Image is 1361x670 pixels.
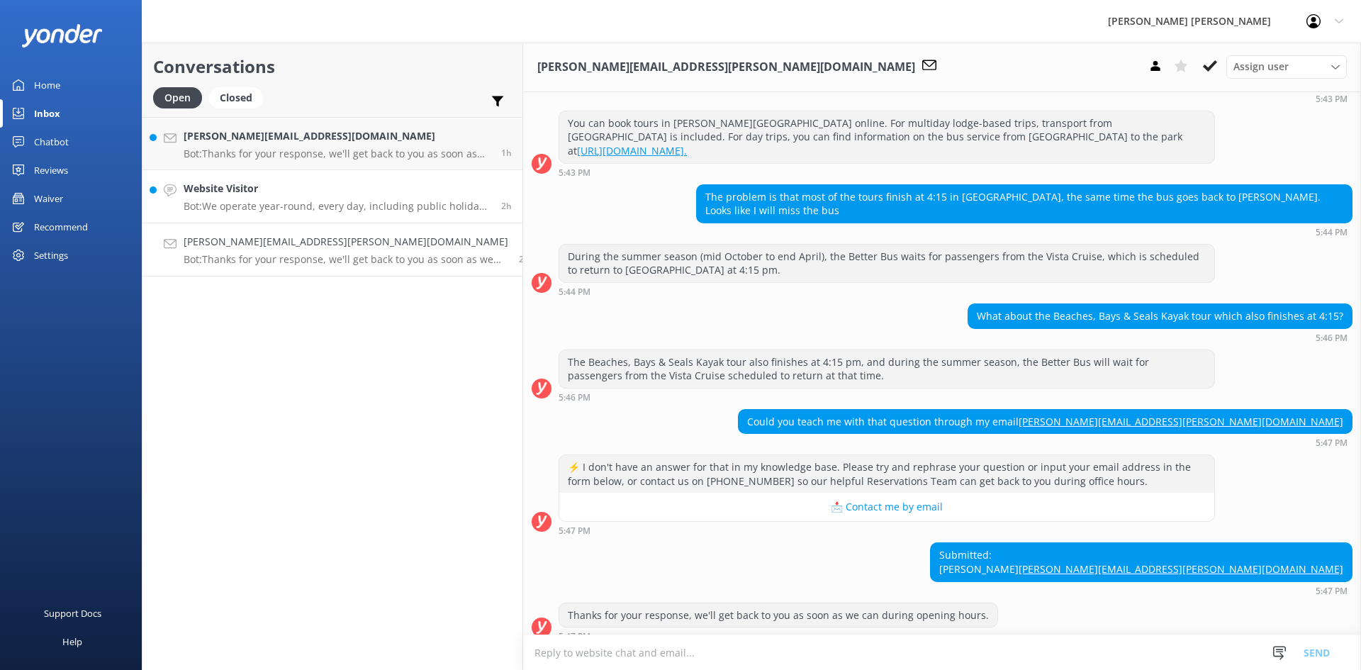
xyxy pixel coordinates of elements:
[34,241,68,269] div: Settings
[738,437,1352,447] div: Sep 03 2025 05:47pm (UTC +12:00) Pacific/Auckland
[34,184,63,213] div: Waiver
[34,128,69,156] div: Chatbot
[930,586,1352,596] div: Sep 03 2025 05:47pm (UTC +12:00) Pacific/Auckland
[696,227,1352,237] div: Sep 03 2025 05:44pm (UTC +12:00) Pacific/Auckland
[501,147,512,159] span: Sep 04 2025 01:35pm (UTC +12:00) Pacific/Auckland
[1316,334,1348,342] strong: 5:46 PM
[559,631,998,641] div: Sep 03 2025 05:47pm (UTC +12:00) Pacific/Auckland
[142,170,522,223] a: Website VisitorBot:We operate year-round, every day, including public holidays such as the [DATE]...
[697,185,1352,223] div: The problem is that most of the tours finish at 4:15 in [GEOGRAPHIC_DATA], the same time the bus ...
[559,288,590,296] strong: 5:44 PM
[34,99,60,128] div: Inbox
[184,253,508,266] p: Bot: Thanks for your response, we'll get back to you as soon as we can during opening hours.
[34,156,68,184] div: Reviews
[559,632,590,641] strong: 5:47 PM
[62,627,82,656] div: Help
[184,181,491,196] h4: Website Visitor
[746,94,1352,104] div: Sep 03 2025 05:43pm (UTC +12:00) Pacific/Auckland
[559,603,997,627] div: Thanks for your response, we'll get back to you as soon as we can during opening hours.
[559,350,1214,388] div: The Beaches, Bays & Seals Kayak tour also finishes at 4:15 pm, and during the summer season, the ...
[559,111,1214,163] div: You can book tours in [PERSON_NAME][GEOGRAPHIC_DATA] online. For multiday lodge-based trips, tran...
[184,234,508,250] h4: [PERSON_NAME][EMAIL_ADDRESS][PERSON_NAME][DOMAIN_NAME]
[559,493,1214,521] button: 📩 Contact me by email
[537,58,915,77] h3: [PERSON_NAME][EMAIL_ADDRESS][PERSON_NAME][DOMAIN_NAME]
[559,169,590,177] strong: 5:43 PM
[142,223,522,277] a: [PERSON_NAME][EMAIL_ADDRESS][PERSON_NAME][DOMAIN_NAME]Bot:Thanks for your response, we'll get bac...
[34,213,88,241] div: Recommend
[209,89,270,105] a: Closed
[1019,415,1343,428] a: [PERSON_NAME][EMAIL_ADDRESS][PERSON_NAME][DOMAIN_NAME]
[21,24,103,48] img: yonder-white-logo.png
[1233,59,1289,74] span: Assign user
[577,144,687,157] a: [URL][DOMAIN_NAME].
[559,527,590,535] strong: 5:47 PM
[1226,55,1347,78] div: Assign User
[1316,228,1348,237] strong: 5:44 PM
[559,245,1214,282] div: During the summer season (mid October to end April), the Better Bus waits for passengers from the...
[142,117,522,170] a: [PERSON_NAME][EMAIL_ADDRESS][DOMAIN_NAME]Bot:Thanks for your response, we'll get back to you as s...
[44,599,101,627] div: Support Docs
[184,147,491,160] p: Bot: Thanks for your response, we'll get back to you as soon as we can during opening hours.
[1316,439,1348,447] strong: 5:47 PM
[153,89,209,105] a: Open
[501,200,512,212] span: Sep 04 2025 01:13pm (UTC +12:00) Pacific/Auckland
[184,200,491,213] p: Bot: We operate year-round, every day, including public holidays such as the [DATE] Weekend. You ...
[1316,95,1348,104] strong: 5:43 PM
[559,525,1215,535] div: Sep 03 2025 05:47pm (UTC +12:00) Pacific/Auckland
[34,71,60,99] div: Home
[559,286,1215,296] div: Sep 03 2025 05:44pm (UTC +12:00) Pacific/Auckland
[209,87,263,108] div: Closed
[968,304,1352,328] div: What about the Beaches, Bays & Seals Kayak tour which also finishes at 4:15?
[184,128,491,144] h4: [PERSON_NAME][EMAIL_ADDRESS][DOMAIN_NAME]
[559,167,1215,177] div: Sep 03 2025 05:43pm (UTC +12:00) Pacific/Auckland
[968,333,1352,342] div: Sep 03 2025 05:46pm (UTC +12:00) Pacific/Auckland
[153,87,202,108] div: Open
[559,392,1215,402] div: Sep 03 2025 05:46pm (UTC +12:00) Pacific/Auckland
[519,253,534,265] span: Sep 03 2025 05:47pm (UTC +12:00) Pacific/Auckland
[931,543,1352,581] div: Submitted: [PERSON_NAME]
[559,393,590,402] strong: 5:46 PM
[1316,587,1348,596] strong: 5:47 PM
[559,455,1214,493] div: ⚡ I don't have an answer for that in my knowledge base. Please try and rephrase your question or ...
[1019,562,1343,576] a: [PERSON_NAME][EMAIL_ADDRESS][PERSON_NAME][DOMAIN_NAME]
[153,53,512,80] h2: Conversations
[739,410,1352,434] div: Could you teach me with that question through my email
